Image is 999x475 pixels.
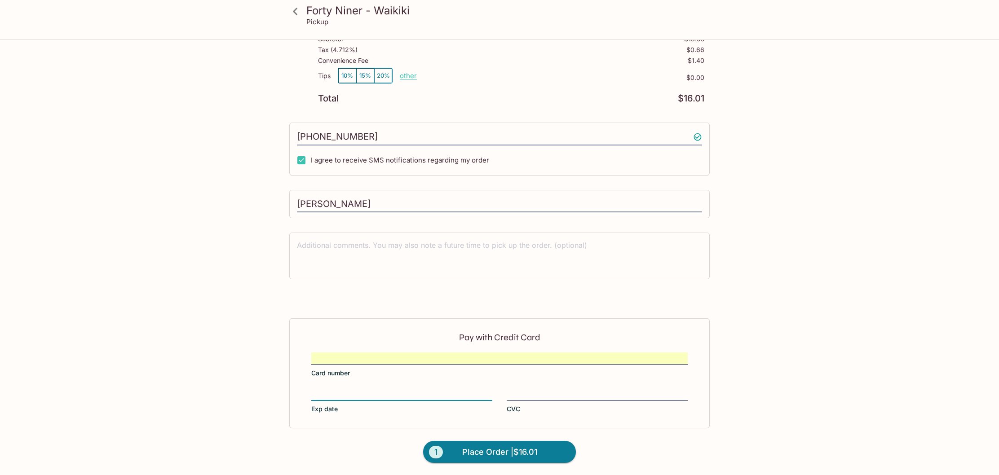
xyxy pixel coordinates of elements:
p: Pickup [306,18,328,26]
button: 20% [374,68,392,83]
button: 1Place Order |$16.01 [423,441,576,463]
p: $16.01 [678,94,704,103]
button: other [400,71,417,80]
p: $0.00 [417,74,704,81]
span: Place Order | $16.01 [462,445,537,459]
p: Convenience Fee [318,57,368,64]
iframe: Secure CVC input frame [507,389,688,399]
p: $1.40 [688,57,704,64]
span: Card number [311,369,350,378]
span: CVC [507,405,520,413]
button: 15% [356,68,374,83]
button: 10% [338,68,356,83]
input: Enter first and last name [297,196,702,213]
iframe: Secure expiration date input frame [311,389,492,399]
span: Exp date [311,405,338,413]
p: Pay with Credit Card [311,333,688,342]
span: I agree to receive SMS notifications regarding my order [311,156,489,164]
iframe: Secure payment button frame [356,294,643,315]
span: 1 [429,446,443,458]
input: Enter phone number [297,128,702,145]
h3: Forty Niner - Waikiki [306,4,708,18]
p: $0.66 [686,46,704,53]
p: Tax ( 4.712% ) [318,46,358,53]
p: Tips [318,72,331,79]
p: Total [318,94,339,103]
iframe: Secure card number input frame [311,353,688,363]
